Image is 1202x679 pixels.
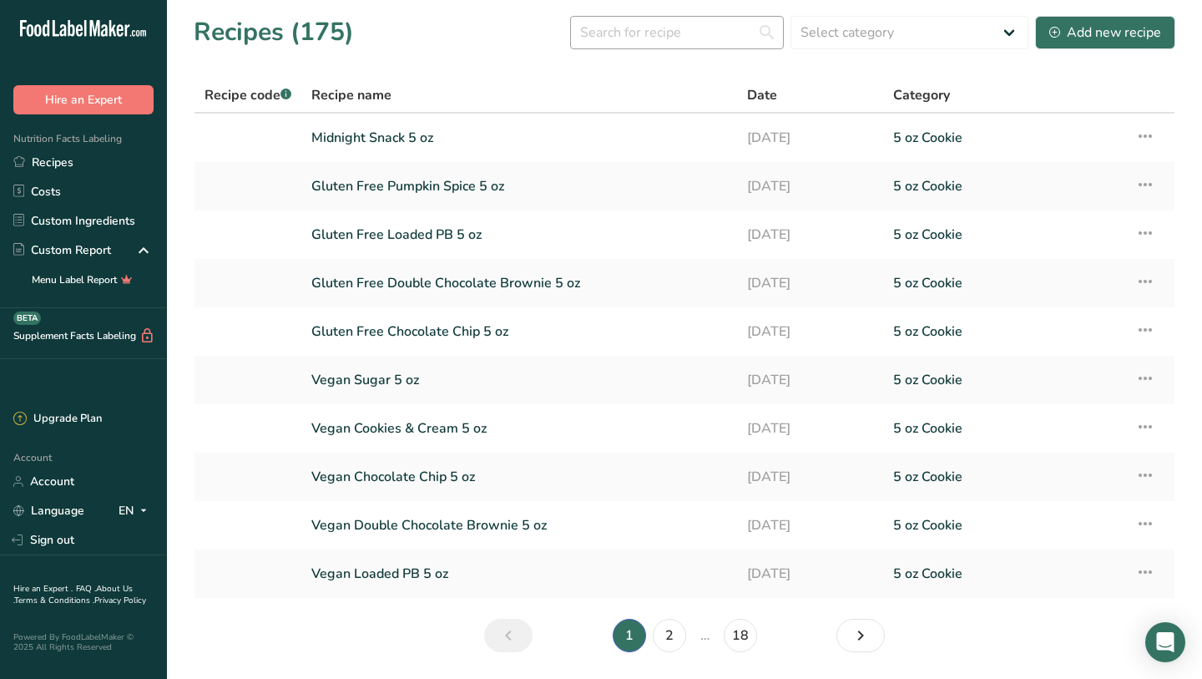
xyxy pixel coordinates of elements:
a: 5 oz Cookie [893,362,1116,398]
a: [DATE] [747,556,873,591]
div: Open Intercom Messenger [1145,622,1185,662]
a: [DATE] [747,411,873,446]
a: Hire an Expert . [13,583,73,595]
div: Upgrade Plan [13,411,102,428]
a: 5 oz Cookie [893,556,1116,591]
a: 5 oz Cookie [893,266,1116,301]
a: [DATE] [747,266,873,301]
span: Date [747,85,777,105]
a: [DATE] [747,459,873,494]
button: Add new recipe [1035,16,1175,49]
a: Vegan Chocolate Chip 5 oz [311,459,727,494]
a: 5 oz Cookie [893,459,1116,494]
div: BETA [13,312,41,325]
a: 5 oz Cookie [893,217,1116,252]
a: About Us . [13,583,133,606]
a: Privacy Policy [94,595,146,606]
a: 5 oz Cookie [893,411,1116,446]
div: EN [119,501,154,521]
div: Custom Report [13,241,111,259]
a: Gluten Free Chocolate Chip 5 oz [311,314,727,349]
div: Powered By FoodLabelMaker © 2025 All Rights Reserved [13,632,154,652]
a: Gluten Free Loaded PB 5 oz [311,217,727,252]
h1: Recipes (175) [194,13,354,51]
input: Search for recipe [570,16,784,49]
a: Page 18. [724,619,757,652]
a: Vegan Sugar 5 oz [311,362,727,398]
a: Gluten Free Pumpkin Spice 5 oz [311,169,727,204]
a: Gluten Free Double Chocolate Brownie 5 oz [311,266,727,301]
a: Language [13,496,84,525]
a: 5 oz Cookie [893,314,1116,349]
a: [DATE] [747,508,873,543]
a: Page 2. [653,619,686,652]
a: Vegan Loaded PB 5 oz [311,556,727,591]
a: Midnight Snack 5 oz [311,120,727,155]
a: [DATE] [747,314,873,349]
a: FAQ . [76,583,96,595]
button: Hire an Expert [13,85,154,114]
a: Vegan Double Chocolate Brownie 5 oz [311,508,727,543]
a: Previous page [484,619,533,652]
a: Vegan Cookies & Cream 5 oz [311,411,727,446]
a: [DATE] [747,362,873,398]
span: Category [893,85,950,105]
div: Add new recipe [1049,23,1161,43]
span: Recipe name [311,85,391,105]
a: [DATE] [747,169,873,204]
a: 5 oz Cookie [893,120,1116,155]
a: Terms & Conditions . [14,595,94,606]
a: 5 oz Cookie [893,508,1116,543]
a: Next page [836,619,885,652]
a: 5 oz Cookie [893,169,1116,204]
a: [DATE] [747,120,873,155]
span: Recipe code [205,86,291,104]
a: [DATE] [747,217,873,252]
